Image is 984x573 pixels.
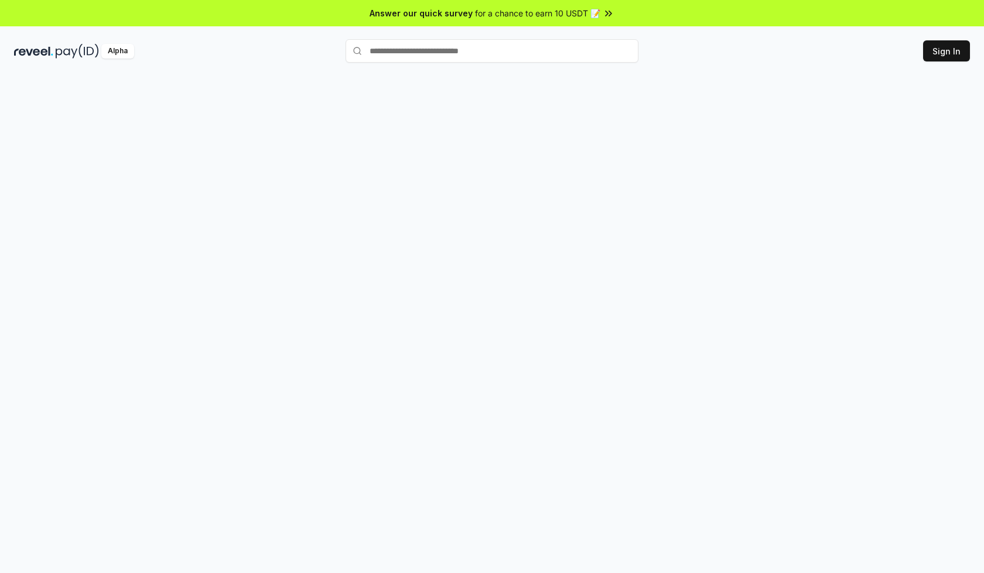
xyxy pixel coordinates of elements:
[923,40,970,61] button: Sign In
[56,44,99,59] img: pay_id
[475,7,600,19] span: for a chance to earn 10 USDT 📝
[101,44,134,59] div: Alpha
[370,7,473,19] span: Answer our quick survey
[14,44,53,59] img: reveel_dark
